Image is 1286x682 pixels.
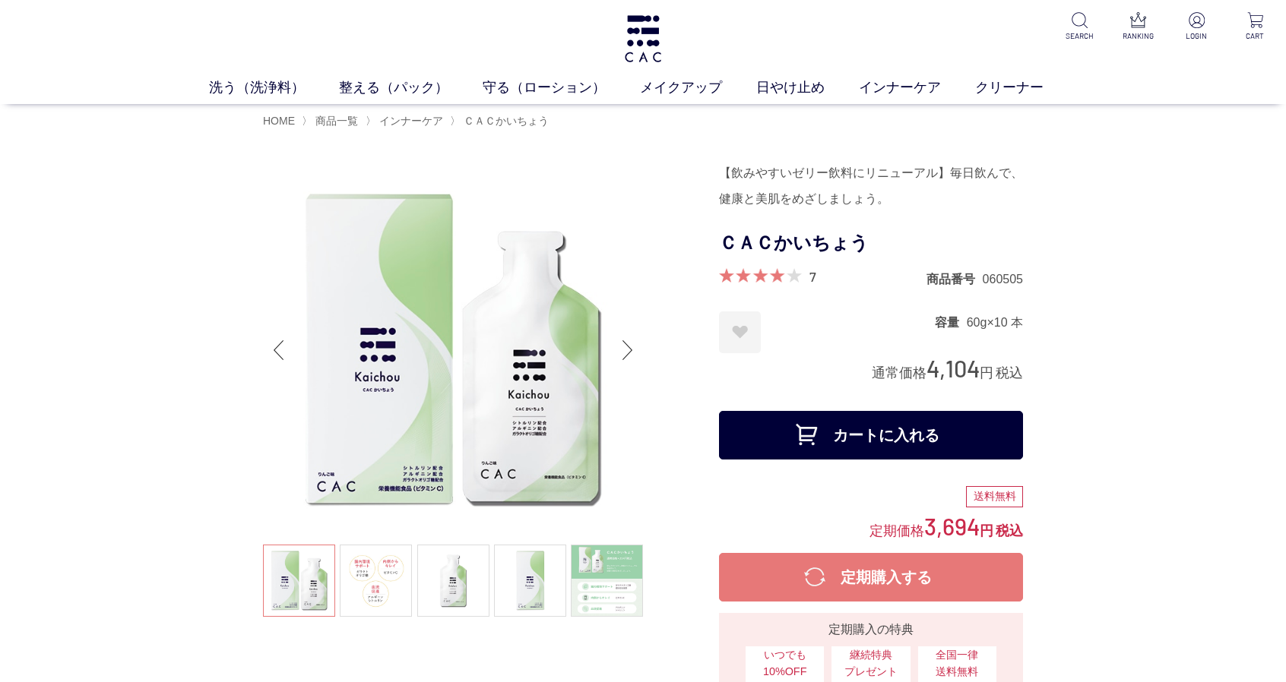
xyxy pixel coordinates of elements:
[1061,30,1098,42] p: SEARCH
[753,647,816,680] span: いつでも10%OFF
[869,522,924,538] span: 定期価格
[640,77,756,98] a: メイクアップ
[315,115,358,127] span: 商品一覧
[809,268,816,285] a: 7
[379,115,443,127] span: インナーケア
[719,411,1023,459] button: カートに入れる
[464,115,549,127] span: ＣＡＣかいちょう
[839,647,902,680] span: 継続特典 プレゼント
[483,77,640,98] a: 守る（ローション）
[935,314,967,330] dt: 容量
[975,77,1078,98] a: クリーナー
[302,114,362,128] li: 〉
[339,77,483,98] a: 整える（パック）
[1237,12,1274,42] a: CART
[996,365,1023,380] span: 税込
[926,647,989,680] span: 全国一律 送料無料
[376,115,443,127] a: インナーケア
[613,320,643,380] div: Next slide
[263,320,293,380] div: Previous slide
[209,77,339,98] a: 洗う（洗浄料）
[366,114,447,128] li: 〉
[872,365,926,380] span: 通常価格
[756,77,859,98] a: 日やけ止め
[980,365,993,380] span: 円
[1178,30,1215,42] p: LOGIN
[924,512,980,540] span: 3,694
[966,486,1023,507] div: 送料無料
[1178,12,1215,42] a: LOGIN
[622,15,664,62] img: logo
[983,271,1023,287] dd: 060505
[719,160,1023,212] div: 【飲みやすいゼリー飲料にリニューアル】毎日飲んで、健康と美肌をめざしましょう。
[1120,12,1157,42] a: RANKING
[926,354,980,382] span: 4,104
[725,620,1017,639] div: 定期購入の特典
[1237,30,1274,42] p: CART
[312,115,358,127] a: 商品一覧
[719,553,1023,601] button: 定期購入する
[967,314,1023,330] dd: 60g×10 本
[926,271,983,287] dt: 商品番号
[1120,30,1157,42] p: RANKING
[263,160,643,540] img: ＣＡＣかいちょう
[461,115,549,127] a: ＣＡＣかいちょう
[719,311,761,353] a: お気に入りに登録する
[996,523,1023,538] span: 税込
[859,77,975,98] a: インナーケア
[450,114,553,128] li: 〉
[719,226,1023,260] h1: ＣＡＣかいちょう
[263,115,295,127] a: HOME
[1061,12,1098,42] a: SEARCH
[980,523,993,538] span: 円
